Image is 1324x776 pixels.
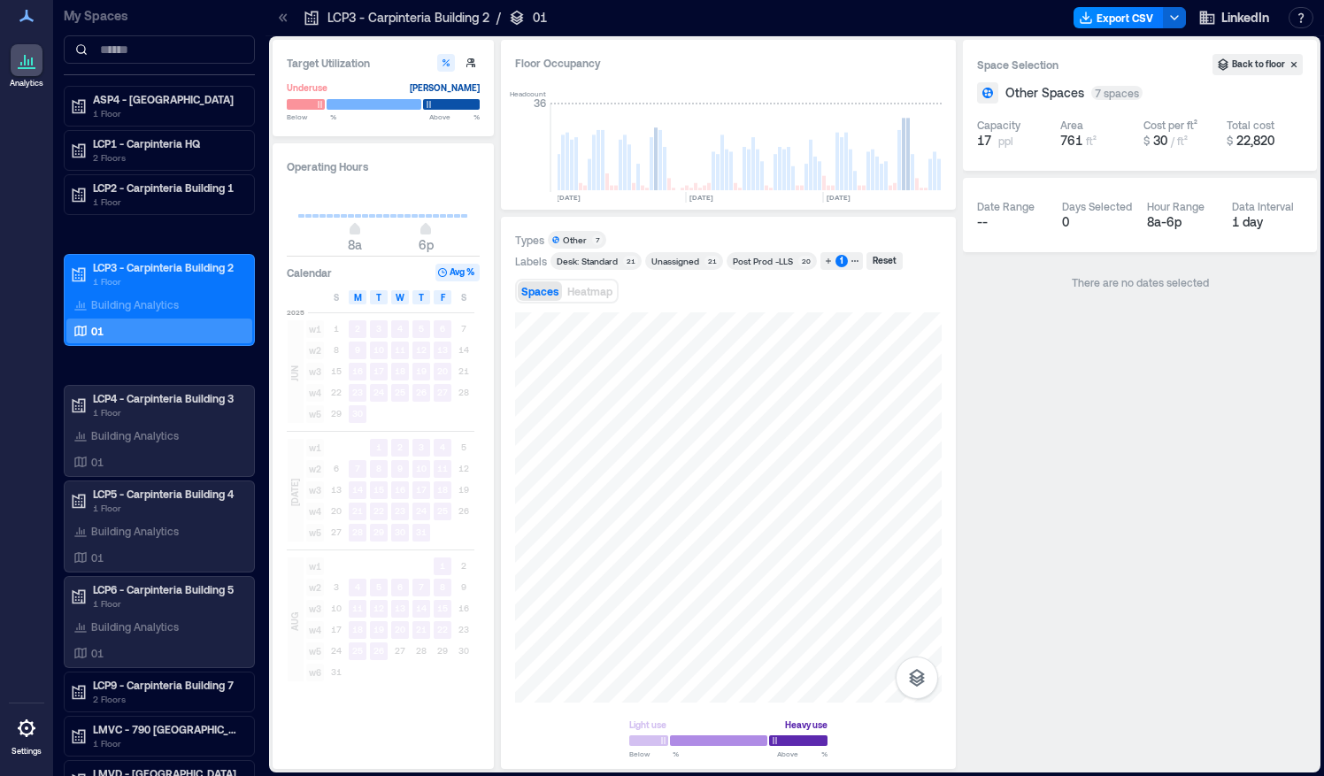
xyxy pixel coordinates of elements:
[785,716,827,734] div: Heavy use
[376,323,381,334] text: 3
[429,111,480,122] span: Above %
[327,9,489,27] p: LCP3 - Carpinteria Building 2
[355,581,360,592] text: 4
[373,387,384,397] text: 24
[1091,86,1143,100] div: 7 spaces
[977,118,1020,132] div: Capacity
[373,365,384,376] text: 17
[288,479,302,506] span: [DATE]
[306,342,324,359] span: w2
[288,365,302,381] span: JUN
[419,581,424,592] text: 7
[1153,133,1167,148] span: 30
[306,524,324,542] span: w5
[376,463,381,473] text: 8
[373,526,384,537] text: 29
[93,678,242,692] p: LCP9 - Carpinteria Building 7
[348,237,362,252] span: 8a
[376,442,381,452] text: 1
[1227,118,1274,132] div: Total cost
[93,596,242,611] p: 1 Floor
[395,387,405,397] text: 25
[1232,213,1303,231] div: 1 day
[733,255,793,267] div: Post Prod -LLS
[91,524,179,538] p: Building Analytics
[306,481,324,499] span: w3
[373,603,384,613] text: 12
[1147,199,1205,213] div: Hour Range
[1212,54,1303,75] button: Back to floor
[977,56,1212,73] h3: Space Selection
[352,645,363,656] text: 25
[998,134,1013,148] span: ppl
[93,736,242,750] p: 1 Floor
[437,624,448,634] text: 22
[373,484,384,495] text: 15
[518,281,562,301] button: Spaces
[1171,134,1188,147] span: / ft²
[395,484,405,495] text: 16
[91,550,104,565] p: 01
[870,253,899,269] div: Reset
[416,624,427,634] text: 21
[91,646,104,660] p: 01
[1060,118,1083,132] div: Area
[93,260,242,274] p: LCP3 - Carpinteria Building 2
[91,297,179,311] p: Building Analytics
[355,463,360,473] text: 7
[373,645,384,656] text: 26
[440,323,445,334] text: 6
[91,428,179,442] p: Building Analytics
[441,290,445,304] span: F
[419,290,424,304] span: T
[1143,118,1197,132] div: Cost per ft²
[1143,134,1150,147] span: $
[306,439,324,457] span: w1
[977,132,991,150] span: 17
[287,111,336,122] span: Below %
[416,344,427,355] text: 12
[437,365,448,376] text: 20
[306,600,324,618] span: w3
[306,664,324,681] span: w6
[416,526,427,537] text: 31
[1074,7,1164,28] button: Export CSV
[395,344,405,355] text: 11
[306,320,324,338] span: w1
[287,307,304,318] span: 2025
[496,9,501,27] p: /
[1221,9,1269,27] span: LinkedIn
[373,344,384,355] text: 10
[651,255,699,267] div: Unassigned
[373,505,384,516] text: 22
[395,505,405,516] text: 23
[416,505,427,516] text: 24
[629,716,666,734] div: Light use
[557,255,618,267] div: Desk: Standard
[306,363,324,380] span: w3
[91,324,104,338] p: 01
[416,463,427,473] text: 10
[629,749,679,759] span: Below %
[10,78,43,88] p: Analytics
[334,290,339,304] span: S
[397,323,403,334] text: 4
[352,526,363,537] text: 28
[563,234,587,246] div: Other
[827,193,851,202] text: [DATE]
[12,746,42,757] p: Settings
[93,195,242,209] p: 1 Floor
[416,603,427,613] text: 14
[306,405,324,423] span: w5
[1193,4,1274,32] button: LinkedIn
[93,501,242,515] p: 1 Floor
[306,579,324,596] span: w2
[515,233,544,247] div: Types
[440,442,445,452] text: 4
[416,365,427,376] text: 19
[352,365,363,376] text: 16
[93,487,242,501] p: LCP5 - Carpinteria Building 4
[395,603,405,613] text: 13
[1072,276,1209,288] span: There are no dates selected
[288,612,302,631] span: AUG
